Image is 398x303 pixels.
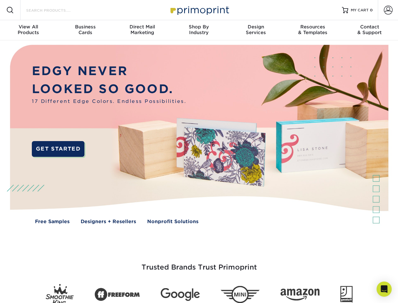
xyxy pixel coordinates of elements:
span: MY CART [351,8,369,13]
span: Contact [341,24,398,30]
div: & Templates [284,24,341,35]
span: 17 Different Edge Colors. Endless Possibilities. [32,98,186,105]
span: Shop By [170,24,227,30]
a: BusinessCards [57,20,113,40]
span: Business [57,24,113,30]
div: Marketing [114,24,170,35]
a: GET STARTED [32,141,84,157]
a: Designers + Resellers [81,218,136,225]
div: Industry [170,24,227,35]
div: & Support [341,24,398,35]
img: Amazon [280,289,320,301]
a: Shop ByIndustry [170,20,227,40]
span: 0 [370,8,373,12]
span: Direct Mail [114,24,170,30]
div: Cards [57,24,113,35]
a: DesignServices [228,20,284,40]
a: Direct MailMarketing [114,20,170,40]
p: EDGY NEVER [32,62,186,80]
div: Services [228,24,284,35]
p: LOOKED SO GOOD. [32,80,186,98]
a: Free Samples [35,218,70,225]
img: Primoprint [168,3,231,17]
span: Resources [284,24,341,30]
h3: Trusted Brands Trust Primoprint [15,248,384,279]
span: Design [228,24,284,30]
input: SEARCH PRODUCTS..... [26,6,87,14]
a: Nonprofit Solutions [147,218,199,225]
img: Goodwill [340,286,353,303]
img: Google [161,288,200,301]
a: Contact& Support [341,20,398,40]
a: Resources& Templates [284,20,341,40]
div: Open Intercom Messenger [377,282,392,297]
